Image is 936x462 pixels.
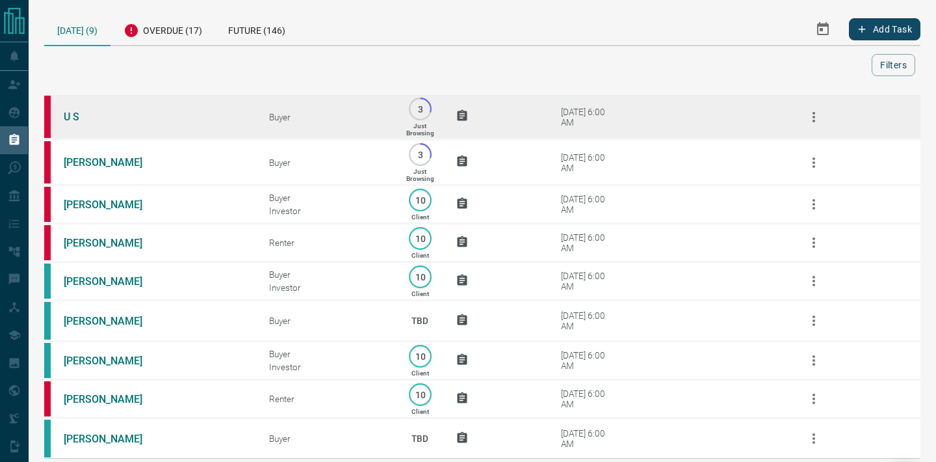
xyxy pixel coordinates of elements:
p: 10 [415,234,425,243]
div: Investor [269,362,385,372]
p: 10 [415,351,425,361]
div: Buyer [269,112,385,122]
a: [PERSON_NAME] [64,315,161,327]
p: Client [411,252,429,259]
div: Buyer [269,349,385,359]
div: [DATE] 6:00 AM [561,107,616,128]
a: [PERSON_NAME] [64,275,161,288]
div: [DATE] 6:00 AM [561,194,616,215]
div: condos.ca [44,420,51,457]
a: U S [64,111,161,123]
p: TBD [404,421,436,456]
p: 10 [415,195,425,205]
p: Client [411,408,429,415]
div: Overdue (17) [110,13,215,45]
div: [DATE] 6:00 AM [561,152,616,173]
div: property.ca [44,225,51,260]
div: [DATE] (9) [44,13,110,46]
div: condos.ca [44,343,51,378]
p: 10 [415,390,425,400]
div: [DATE] 6:00 AM [561,232,616,253]
div: Buyer [269,269,385,280]
p: TBD [404,303,436,338]
p: Just Browsing [406,122,434,137]
button: Select Date Range [807,14,838,45]
p: 3 [415,150,425,159]
p: Client [411,290,429,297]
button: Filters [872,54,915,76]
div: [DATE] 6:00 AM [561,388,616,409]
a: [PERSON_NAME] [64,433,161,445]
div: property.ca [44,141,51,183]
div: condos.ca [44,264,51,299]
div: condos.ca [44,302,51,340]
a: [PERSON_NAME] [64,393,161,405]
div: property.ca [44,187,51,222]
a: [PERSON_NAME] [64,237,161,249]
div: [DATE] 6:00 AM [561,428,616,449]
div: Renter [269,394,385,404]
p: 10 [415,272,425,282]
p: 3 [415,104,425,114]
p: Client [411,370,429,377]
div: Buyer [269,193,385,203]
div: Buyer [269,157,385,168]
button: Add Task [849,18,920,40]
div: Buyer [269,316,385,326]
div: Investor [269,282,385,293]
p: Just Browsing [406,168,434,182]
a: [PERSON_NAME] [64,156,161,169]
div: Buyer [269,433,385,444]
div: [DATE] 6:00 AM [561,350,616,371]
div: property.ca [44,96,51,138]
p: Client [411,213,429,221]
div: [DATE] 6:00 AM [561,271,616,292]
a: [PERSON_NAME] [64,198,161,211]
div: Future (146) [215,13,298,45]
div: Renter [269,238,385,248]
div: Investor [269,206,385,216]
div: property.ca [44,381,51,416]
div: [DATE] 6:00 AM [561,310,616,331]
a: [PERSON_NAME] [64,355,161,367]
